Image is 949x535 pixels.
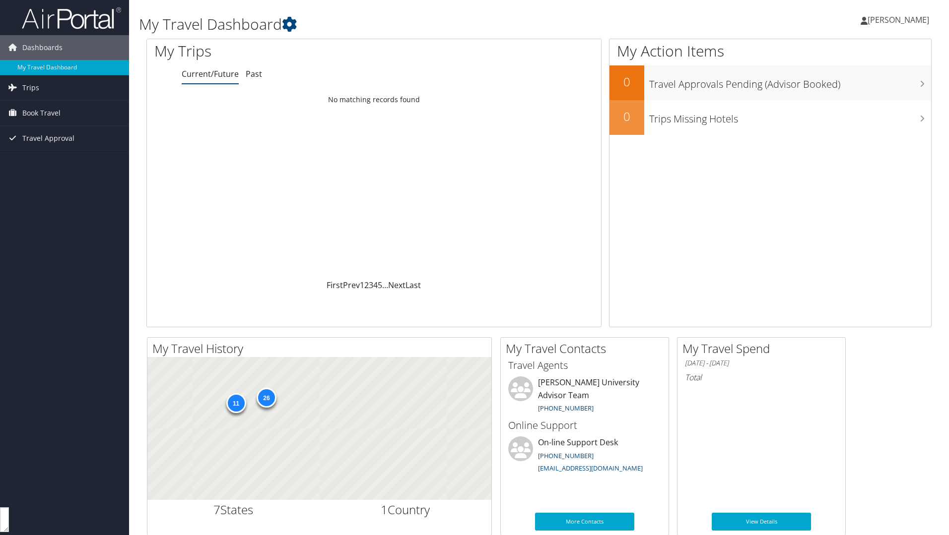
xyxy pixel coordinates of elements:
[22,101,61,125] span: Book Travel
[610,108,644,125] h2: 0
[256,388,276,408] div: 26
[503,436,666,477] li: On-line Support Desk
[154,41,405,61] h1: My Trips
[388,280,406,291] a: Next
[147,91,601,109] td: No matching records found
[685,372,838,383] h6: Total
[538,451,594,460] a: [PHONE_NUMBER]
[610,100,931,135] a: 0Trips Missing Hotels
[649,107,931,126] h3: Trips Missing Hotels
[155,501,312,518] h2: States
[610,65,931,100] a: 0Travel Approvals Pending (Advisor Booked)
[861,5,939,35] a: [PERSON_NAME]
[378,280,382,291] a: 5
[22,6,121,30] img: airportal-logo.png
[610,41,931,61] h1: My Action Items
[406,280,421,291] a: Last
[508,418,661,432] h3: Online Support
[649,72,931,91] h3: Travel Approvals Pending (Advisor Booked)
[139,14,673,35] h1: My Travel Dashboard
[22,75,39,100] span: Trips
[868,14,929,25] span: [PERSON_NAME]
[22,35,63,60] span: Dashboards
[246,68,262,79] a: Past
[381,501,388,518] span: 1
[226,393,246,413] div: 11
[535,513,634,531] a: More Contacts
[327,280,343,291] a: First
[382,280,388,291] span: …
[364,280,369,291] a: 2
[503,376,666,417] li: [PERSON_NAME] University Advisor Team
[610,73,644,90] h2: 0
[712,513,811,531] a: View Details
[343,280,360,291] a: Prev
[327,501,484,518] h2: Country
[182,68,239,79] a: Current/Future
[369,280,373,291] a: 3
[213,501,220,518] span: 7
[152,340,491,357] h2: My Travel History
[508,358,661,372] h3: Travel Agents
[373,280,378,291] a: 4
[538,464,643,473] a: [EMAIL_ADDRESS][DOMAIN_NAME]
[506,340,669,357] h2: My Travel Contacts
[22,126,74,151] span: Travel Approval
[538,404,594,413] a: [PHONE_NUMBER]
[360,280,364,291] a: 1
[685,358,838,368] h6: [DATE] - [DATE]
[682,340,845,357] h2: My Travel Spend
